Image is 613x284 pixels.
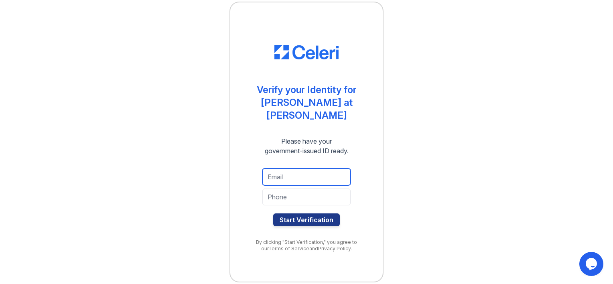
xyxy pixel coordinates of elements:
input: Email [262,168,351,185]
div: Verify your Identity for [PERSON_NAME] at [PERSON_NAME] [246,83,367,122]
a: Privacy Policy. [318,245,352,252]
input: Phone [262,189,351,205]
img: CE_Logo_Blue-a8612792a0a2168367f1c8372b55b34899dd931a85d93a1a3d3e32e68fde9ad4.png [274,45,339,59]
div: By clicking "Start Verification," you agree to our and [246,239,367,252]
div: Please have your government-issued ID ready. [250,136,363,156]
a: Terms of Service [268,245,309,252]
button: Start Verification [273,213,340,226]
iframe: chat widget [579,252,605,276]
